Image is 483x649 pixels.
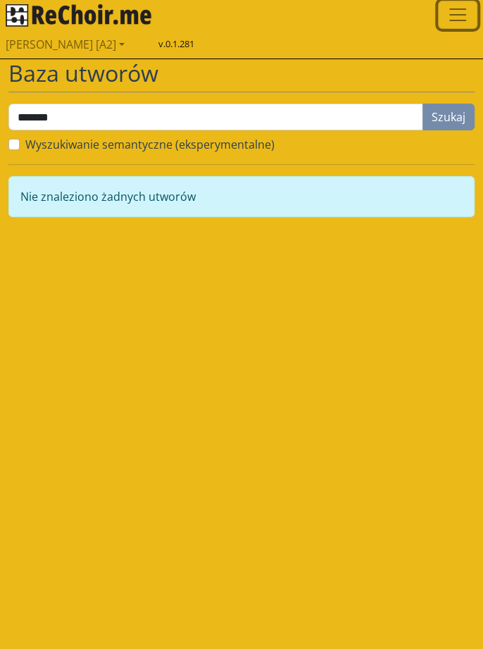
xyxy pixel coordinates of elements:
button: Toggle navigation [438,1,477,29]
button: Szukaj [422,104,475,130]
img: rekłajer mi [6,4,151,27]
div: Nie znaleziono żadnych utworów [8,176,475,217]
label: Wyszukiwanie semantyczne (eksperymentalne) [25,136,275,153]
a: [PERSON_NAME] [A2] [6,30,477,58]
span: Baza utworów [8,57,158,88]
